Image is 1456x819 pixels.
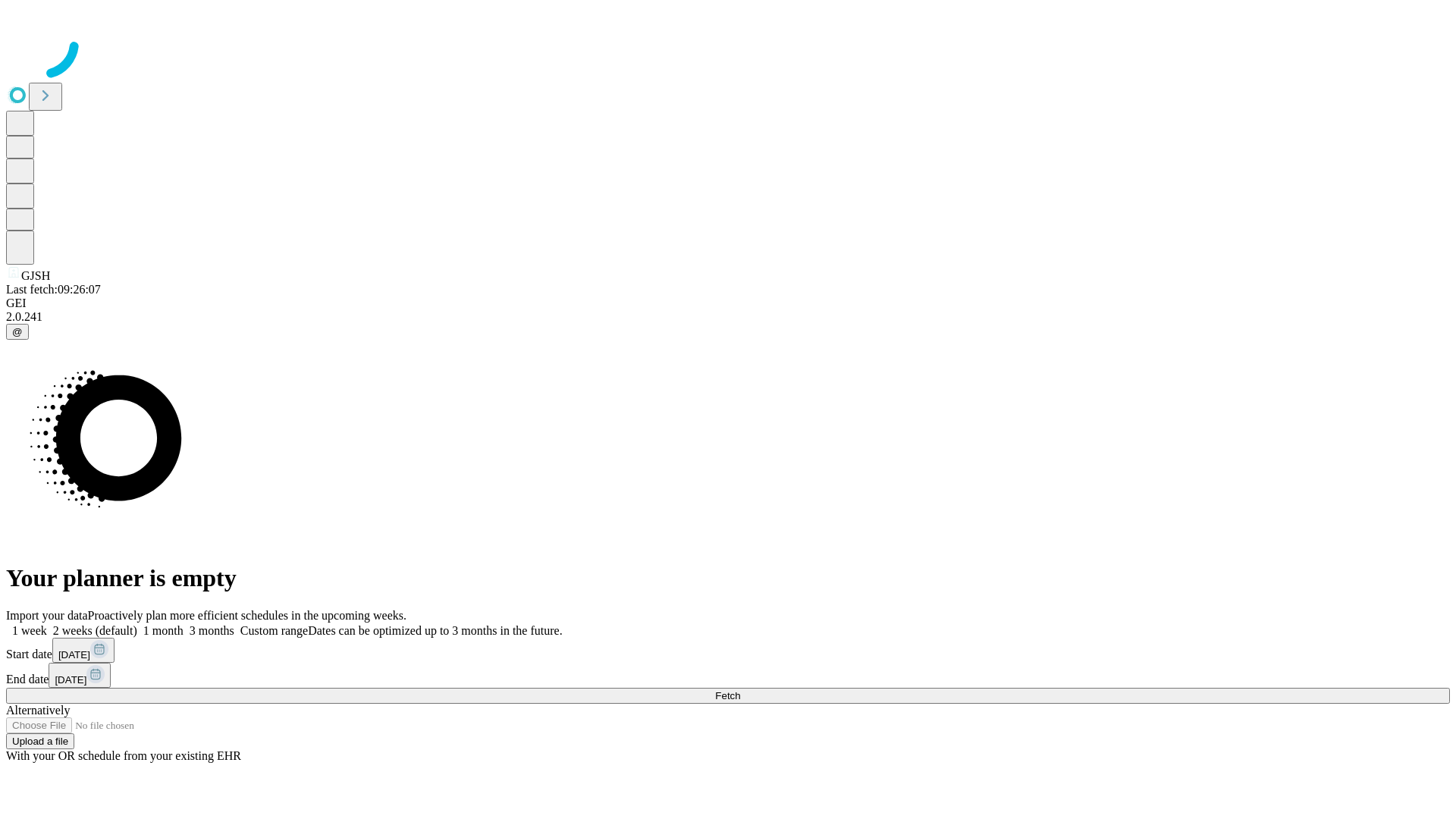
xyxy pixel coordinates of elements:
[6,609,88,622] span: Import your data
[6,564,1450,592] h1: Your planner is empty
[6,688,1450,704] button: Fetch
[88,609,406,622] span: Proactively plan more efficient schedules in the upcoming weeks.
[21,269,50,282] span: GJSH
[6,297,1450,310] div: GEI
[49,663,111,688] button: [DATE]
[12,624,47,637] span: 1 week
[6,324,29,340] button: @
[715,690,740,701] span: Fetch
[6,749,241,762] span: With your OR schedule from your existing EHR
[53,624,137,637] span: 2 weeks (default)
[6,733,74,749] button: Upload a file
[240,624,308,637] span: Custom range
[143,624,184,637] span: 1 month
[52,638,115,663] button: [DATE]
[6,283,101,296] span: Last fetch: 09:26:07
[58,649,90,661] span: [DATE]
[6,704,70,717] span: Alternatively
[190,624,234,637] span: 3 months
[308,624,562,637] span: Dates can be optimized up to 3 months in the future.
[55,674,86,686] span: [DATE]
[6,310,1450,324] div: 2.0.241
[6,663,1450,688] div: End date
[12,326,23,337] span: @
[6,638,1450,663] div: Start date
